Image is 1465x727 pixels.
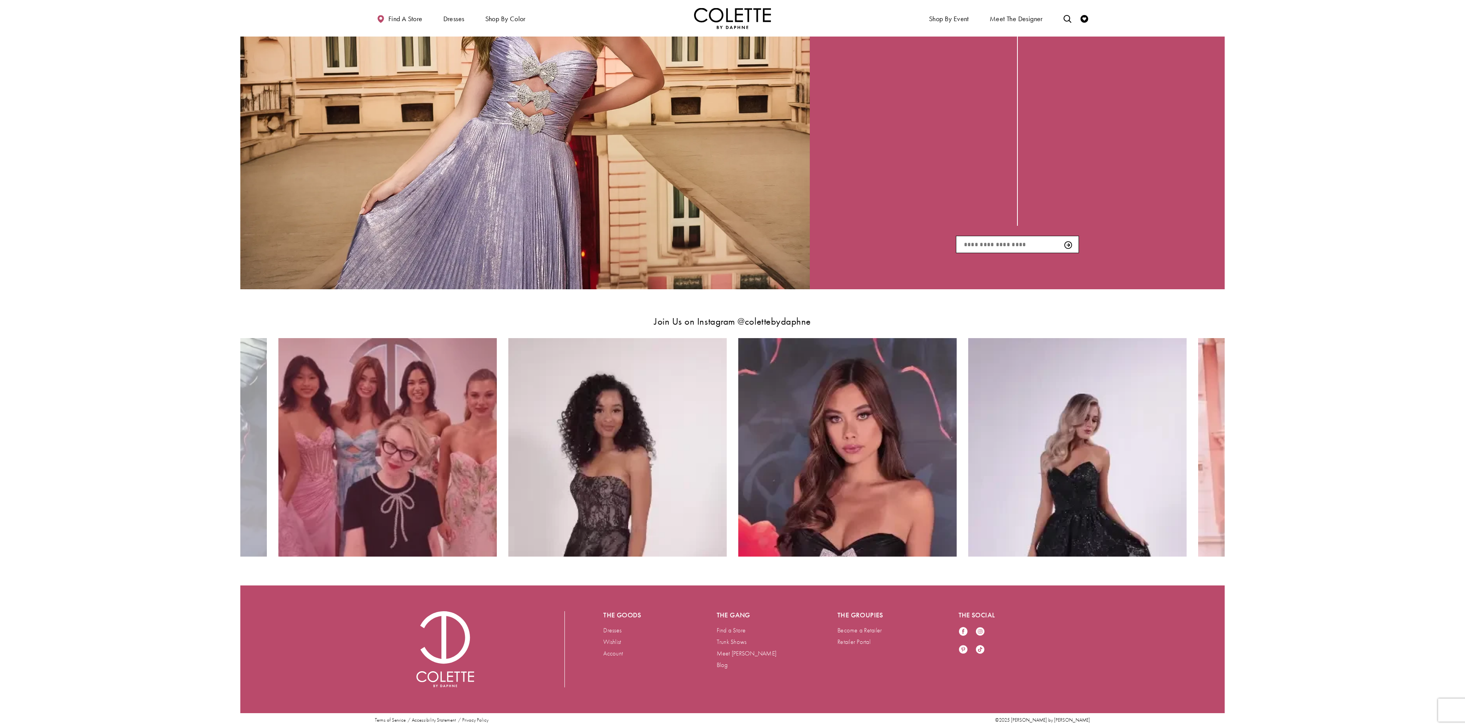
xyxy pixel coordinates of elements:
a: Meet [PERSON_NAME] [717,649,777,657]
span: Shop By Event [927,8,971,29]
a: Check Wishlist [1079,8,1090,29]
button: Submit Subscribe [1058,236,1079,253]
input: Enter Email Address [956,236,1079,253]
a: Blog [717,661,728,669]
form: Subscribe form [956,236,1079,253]
span: Dresses [443,15,464,23]
a: Retailer Portal [837,638,871,646]
span: Join Us on Instagram [654,315,735,328]
a: Instagram Feed Action #0 - Opens in new tab [508,338,727,557]
ul: Post footer menu [372,717,491,723]
span: ©2025 [PERSON_NAME] by [PERSON_NAME] [995,717,1090,723]
img: Colette by Daphne [416,611,474,687]
span: Dresses [441,8,466,29]
a: Privacy Policy [462,717,488,723]
a: Visit our Pinterest - Opens in new tab [959,645,968,655]
a: Dresses [603,626,621,634]
a: Opens in new tab [737,315,811,328]
span: Shop by color [483,8,528,29]
span: Shop by color [485,15,526,23]
h5: The goods [603,611,686,619]
span: Meet the designer [990,15,1043,23]
a: Wishlist [603,638,621,646]
a: Instagram Feed Action #0 - Opens in new tab [1198,338,1417,557]
img: Colette by Daphne [694,8,771,29]
a: Find a store [375,8,424,29]
a: Visit our Instagram - Opens in new tab [976,627,985,637]
a: Trunk Shows [717,638,747,646]
a: Instagram Feed Action #0 - Opens in new tab [278,338,497,557]
h5: The groupies [837,611,927,619]
h5: The gang [717,611,807,619]
a: Visit Home Page [694,8,771,29]
a: Visit Colette by Daphne Homepage [416,611,474,687]
a: Terms of Service [375,717,406,723]
a: Find a Store [717,626,746,634]
a: Instagram Feed Action #0 - Opens in new tab [968,338,1187,557]
a: Visit our TikTok - Opens in new tab [976,645,985,655]
a: Become a Retailer [837,626,882,634]
a: Meet the designer [988,8,1045,29]
a: Accessibility Statement [412,717,456,723]
a: Visit our Facebook - Opens in new tab [959,627,968,637]
span: Find a store [388,15,423,23]
ul: Follow us [955,623,996,659]
a: Account [603,649,623,657]
h5: The social [959,611,1049,619]
a: Toggle search [1062,8,1073,29]
span: Shop By Event [929,15,969,23]
a: Instagram Feed Action #0 - Opens in new tab [738,338,957,557]
div: Instagram Feed [235,332,1230,562]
